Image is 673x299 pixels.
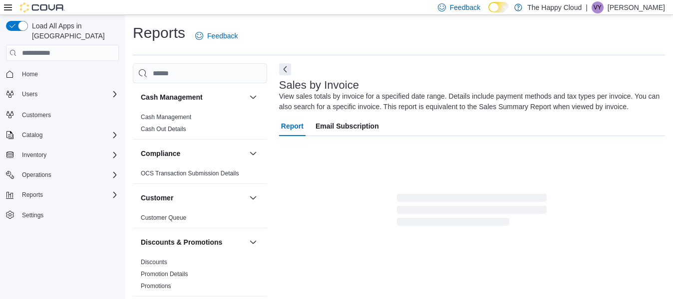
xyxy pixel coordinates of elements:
[22,70,38,78] span: Home
[488,12,489,13] span: Dark Mode
[18,209,119,221] span: Settings
[133,212,267,228] div: Customer
[20,2,65,12] img: Cova
[141,149,245,158] button: Compliance
[18,189,47,201] button: Reports
[247,91,259,103] button: Cash Management
[18,209,47,221] a: Settings
[141,125,186,133] span: Cash Out Details
[18,169,119,181] span: Operations
[2,128,123,142] button: Catalog
[141,283,171,290] a: Promotions
[141,258,167,266] span: Discounts
[608,1,665,13] p: [PERSON_NAME]
[141,170,239,177] a: OCS Transaction Submission Details
[133,256,267,296] div: Discounts & Promotions
[18,88,119,100] span: Users
[279,79,359,91] h3: Sales by Invoice
[22,131,42,139] span: Catalog
[18,149,119,161] span: Inventory
[2,87,123,101] button: Users
[2,107,123,122] button: Customers
[18,68,119,80] span: Home
[18,129,119,141] span: Catalog
[592,1,604,13] div: Vivian Yattaw
[18,88,41,100] button: Users
[141,237,222,247] h3: Discounts & Promotions
[191,26,242,46] a: Feedback
[141,92,203,102] h3: Cash Management
[18,149,50,161] button: Inventory
[18,108,119,121] span: Customers
[141,193,173,203] h3: Customer
[527,1,582,13] p: The Happy Cloud
[247,192,259,204] button: Customer
[141,126,186,133] a: Cash Out Details
[141,113,191,121] span: Cash Management
[141,92,245,102] button: Cash Management
[247,148,259,159] button: Compliance
[133,167,267,183] div: Compliance
[594,1,602,13] span: VY
[28,21,119,41] span: Load All Apps in [GEOGRAPHIC_DATA]
[2,67,123,81] button: Home
[316,116,379,136] span: Email Subscription
[488,2,509,12] input: Dark Mode
[6,63,119,248] nav: Complex example
[2,188,123,202] button: Reports
[141,149,180,158] h3: Compliance
[2,208,123,222] button: Settings
[141,270,188,278] span: Promotion Details
[279,91,660,112] div: View sales totals by invoice for a specified date range. Details include payment methods and tax ...
[18,109,55,121] a: Customers
[141,214,186,222] span: Customer Queue
[133,23,185,43] h1: Reports
[18,68,42,80] a: Home
[247,236,259,248] button: Discounts & Promotions
[141,237,245,247] button: Discounts & Promotions
[22,151,46,159] span: Inventory
[22,171,51,179] span: Operations
[450,2,480,12] span: Feedback
[141,114,191,121] a: Cash Management
[207,31,238,41] span: Feedback
[22,211,43,219] span: Settings
[2,148,123,162] button: Inventory
[18,169,55,181] button: Operations
[133,111,267,139] div: Cash Management
[2,168,123,182] button: Operations
[141,169,239,177] span: OCS Transaction Submission Details
[18,189,119,201] span: Reports
[397,196,547,228] span: Loading
[18,129,46,141] button: Catalog
[586,1,588,13] p: |
[22,111,51,119] span: Customers
[281,116,304,136] span: Report
[22,90,37,98] span: Users
[141,259,167,266] a: Discounts
[141,271,188,278] a: Promotion Details
[22,191,43,199] span: Reports
[141,193,245,203] button: Customer
[279,63,291,75] button: Next
[141,214,186,221] a: Customer Queue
